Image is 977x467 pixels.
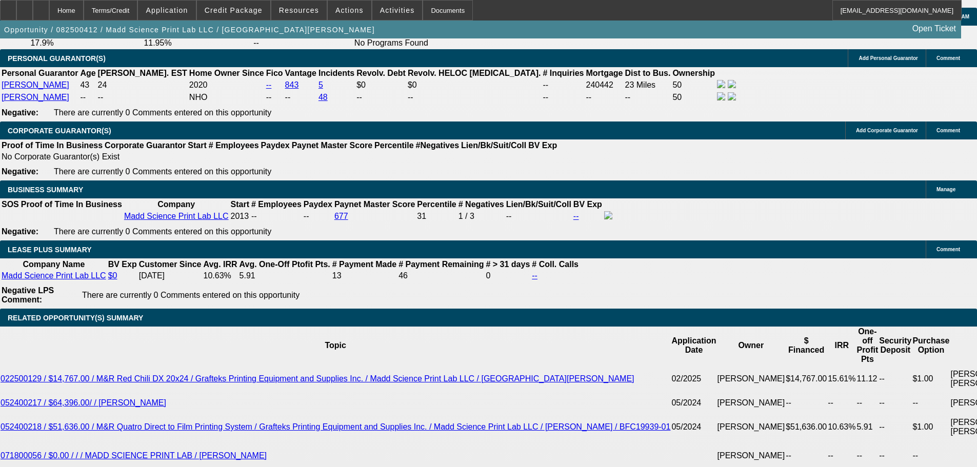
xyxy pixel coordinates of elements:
[408,69,541,77] b: Revolv. HELOC [MEDICAL_DATA].
[143,38,252,48] td: 11.95%
[856,364,879,393] td: 11.12
[318,69,354,77] b: Incidents
[785,364,827,393] td: $14,767.00
[856,128,918,133] span: Add Corporate Guarantor
[285,92,317,103] td: --
[879,413,912,441] td: --
[586,69,623,77] b: Mortgage
[398,271,484,281] td: 46
[461,141,526,150] b: Lien/Bk/Suit/Coll
[105,141,186,150] b: Corporate Guarantor
[856,393,879,413] td: --
[230,211,250,222] td: 2013
[97,79,188,91] td: 24
[21,199,123,210] th: Proof of Time In Business
[879,393,912,413] td: --
[532,260,579,269] b: # Coll. Calls
[912,327,950,364] th: Purchase Option
[139,260,202,269] b: Customer Since
[407,79,542,91] td: $0
[239,271,331,281] td: 5.91
[542,92,584,103] td: --
[266,92,284,103] td: --
[672,79,715,91] td: 50
[542,79,584,91] td: --
[785,327,827,364] th: $ Financed
[279,6,319,14] span: Resources
[108,260,137,269] b: BV Exp
[146,6,188,14] span: Application
[458,212,504,221] div: 1 / 3
[271,1,327,20] button: Resources
[189,92,265,103] td: NHO
[332,260,396,269] b: # Payment Made
[8,127,111,135] span: CORPORATE GUARANTOR(S)
[717,80,725,88] img: facebook-icon.png
[334,200,415,209] b: Paynet Master Score
[785,413,827,441] td: $51,636.00
[717,364,786,393] td: [PERSON_NAME]
[98,69,187,77] b: [PERSON_NAME]. EST
[586,79,624,91] td: 240442
[304,200,332,209] b: Paydex
[209,141,259,150] b: # Employees
[625,92,671,103] td: --
[912,364,950,393] td: $1.00
[486,260,530,269] b: # > 31 days
[266,80,272,89] a: --
[54,167,271,176] span: There are currently 0 Comments entered on this opportunity
[407,92,542,103] td: --
[285,69,316,77] b: Vantage
[54,108,271,117] span: There are currently 0 Comments entered on this opportunity
[138,1,195,20] button: Application
[356,92,406,103] td: --
[586,92,624,103] td: --
[416,141,460,150] b: #Negatives
[879,327,912,364] th: Security Deposit
[79,92,96,103] td: --
[856,327,879,364] th: One-off Profit Pts
[8,246,92,254] span: LEASE PLUS SUMMARY
[8,314,143,322] span: RELATED OPPORTUNITY(S) SUMMARY
[2,227,38,236] b: Negative:
[197,1,270,20] button: Credit Package
[604,211,612,219] img: facebook-icon.png
[203,271,238,281] td: 10.63%
[417,212,456,221] div: 31
[1,374,634,383] a: 022500129 / $14,767.00 / M&R Red Chili DX 20x24 / Grafteks Printing Equipment and Supplies Inc. /...
[936,55,960,61] span: Comment
[2,286,54,304] b: Negative LPS Comment:
[23,260,85,269] b: Company Name
[354,38,464,48] td: No Programs Found
[2,167,38,176] b: Negative:
[856,413,879,441] td: 5.91
[1,451,267,460] a: 071800056 / $0.00 / / / MADD SCIENCE PRINT LAB / [PERSON_NAME]
[318,93,328,101] a: 48
[827,413,856,441] td: 10.63%
[108,271,117,280] a: $0
[30,38,142,48] td: 17.9%
[827,364,856,393] td: 15.61%
[1,199,19,210] th: SOS
[485,271,530,281] td: 0
[261,141,290,150] b: Paydex
[356,69,406,77] b: Revolv. Debt
[335,6,364,14] span: Actions
[372,1,423,20] button: Activities
[532,271,537,280] a: --
[506,211,572,222] td: --
[859,55,918,61] span: Add Personal Guarantor
[879,364,912,393] td: --
[157,200,195,209] b: Company
[356,79,406,91] td: $0
[671,393,716,413] td: 05/2024
[292,141,372,150] b: Paynet Master Score
[231,200,249,209] b: Start
[827,393,856,413] td: --
[374,141,413,150] b: Percentile
[1,152,562,162] td: No Corporate Guarantor(s) Exist
[573,200,602,209] b: BV Exp
[936,247,960,252] span: Comment
[827,327,856,364] th: IRR
[54,227,271,236] span: There are currently 0 Comments entered on this opportunity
